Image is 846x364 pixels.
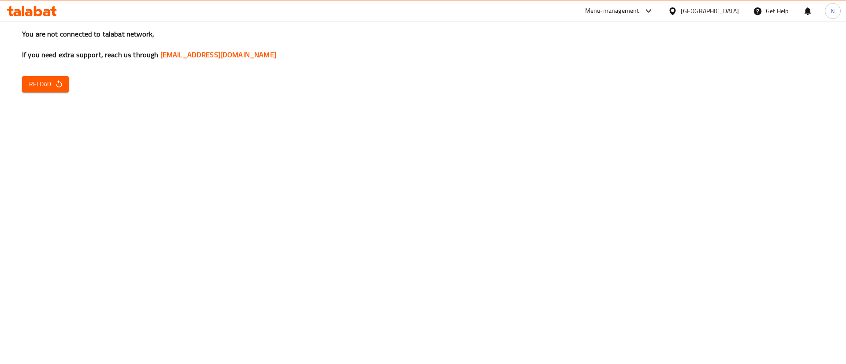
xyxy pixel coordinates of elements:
span: Reload [29,79,62,90]
button: Reload [22,76,69,92]
span: N [831,6,835,16]
div: Menu-management [585,6,639,16]
a: [EMAIL_ADDRESS][DOMAIN_NAME] [160,48,276,61]
div: [GEOGRAPHIC_DATA] [681,6,739,16]
h3: You are not connected to talabat network, If you need extra support, reach us through [22,29,824,60]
